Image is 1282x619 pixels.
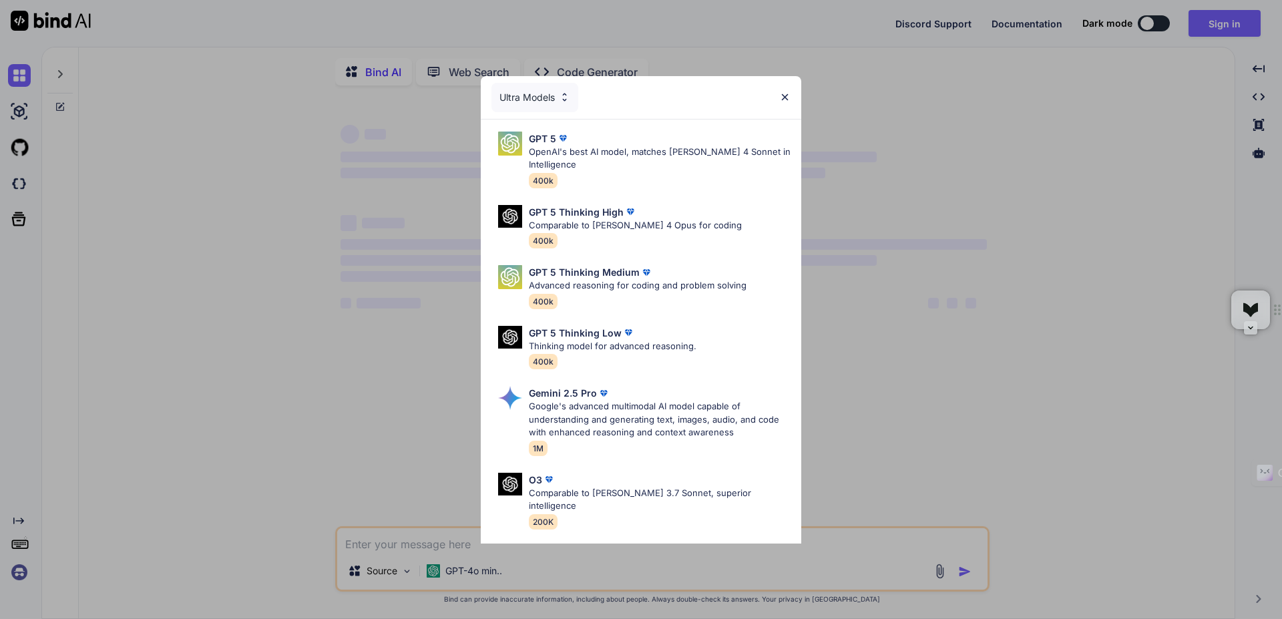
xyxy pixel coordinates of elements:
[556,132,570,145] img: premium
[491,83,578,112] div: Ultra Models
[529,441,548,456] span: 1M
[559,91,570,103] img: Pick Models
[529,279,746,292] p: Advanced reasoning for coding and problem solving
[529,400,791,439] p: Google's advanced multimodal AI model capable of understanding and generating text, images, audio...
[498,132,522,156] img: Pick Models
[498,265,522,289] img: Pick Models
[640,266,653,279] img: premium
[529,514,558,530] span: 200K
[498,473,522,496] img: Pick Models
[779,91,791,103] img: close
[597,387,610,400] img: premium
[529,487,791,513] p: Comparable to [PERSON_NAME] 3.7 Sonnet, superior intelligence
[498,326,522,349] img: Pick Models
[529,173,558,188] span: 400k
[529,233,558,248] span: 400k
[529,354,558,369] span: 400k
[529,473,542,487] p: O3
[529,265,640,279] p: GPT 5 Thinking Medium
[622,326,635,339] img: premium
[529,294,558,309] span: 400k
[529,132,556,146] p: GPT 5
[529,219,742,232] p: Comparable to [PERSON_NAME] 4 Opus for coding
[498,386,522,410] img: Pick Models
[529,340,696,353] p: Thinking model for advanced reasoning.
[624,205,637,218] img: premium
[529,205,624,219] p: GPT 5 Thinking High
[529,326,622,340] p: GPT 5 Thinking Low
[498,205,522,228] img: Pick Models
[542,473,556,486] img: premium
[529,146,791,172] p: OpenAI's best AI model, matches [PERSON_NAME] 4 Sonnet in Intelligence
[529,386,597,400] p: Gemini 2.5 Pro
